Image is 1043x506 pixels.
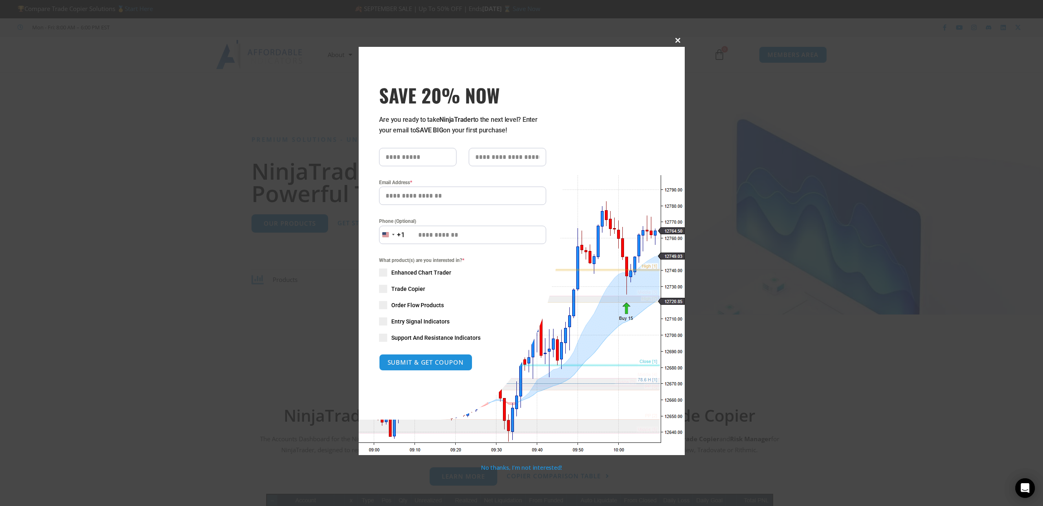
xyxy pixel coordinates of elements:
[379,256,546,264] span: What product(s) are you interested in?
[439,116,473,123] strong: NinjaTrader
[379,354,472,371] button: SUBMIT & GET COUPON
[379,334,546,342] label: Support And Resistance Indicators
[379,114,546,136] p: Are you ready to take to the next level? Enter your email to on your first purchase!
[379,268,546,277] label: Enhanced Chart Trader
[391,285,425,293] span: Trade Copier
[379,301,546,309] label: Order Flow Products
[397,230,405,240] div: +1
[391,301,444,309] span: Order Flow Products
[391,334,481,342] span: Support And Resistance Indicators
[391,268,451,277] span: Enhanced Chart Trader
[379,226,405,244] button: Selected country
[379,285,546,293] label: Trade Copier
[379,178,546,187] label: Email Address
[481,464,562,471] a: No thanks, I’m not interested!
[416,126,443,134] strong: SAVE BIG
[379,317,546,326] label: Entry Signal Indicators
[391,317,450,326] span: Entry Signal Indicators
[379,217,546,225] label: Phone (Optional)
[1015,478,1035,498] div: Open Intercom Messenger
[379,84,546,106] h3: SAVE 20% NOW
